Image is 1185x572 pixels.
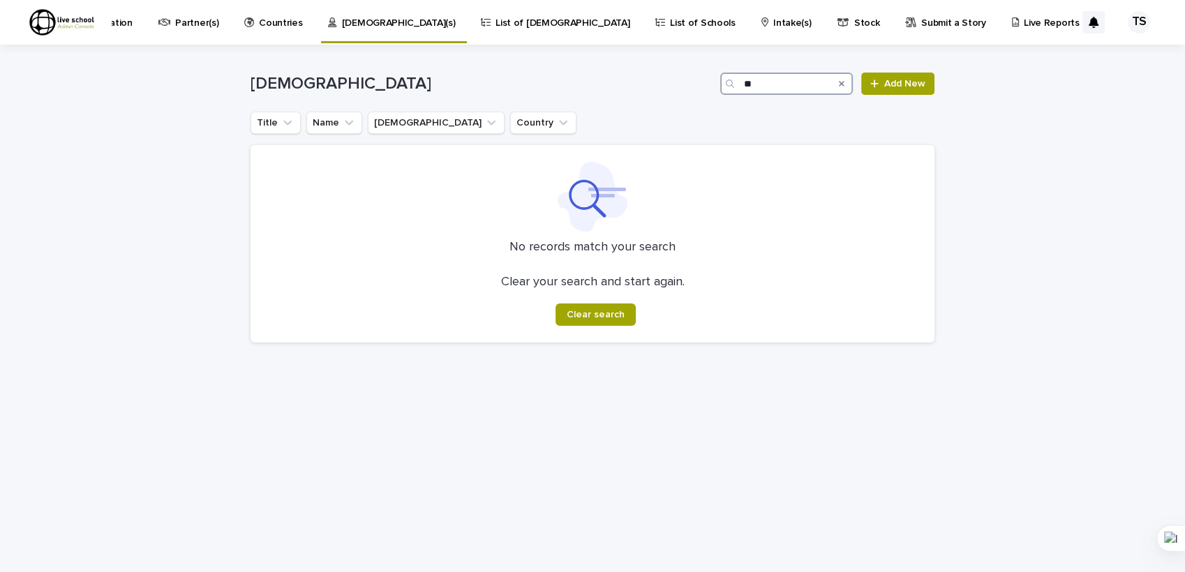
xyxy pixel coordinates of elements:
[1128,11,1150,33] div: TS
[556,303,636,326] button: Clear search
[28,8,96,36] img: R9sz75l8Qv2hsNfpjweZ
[720,73,853,95] input: Search
[567,310,625,319] span: Clear search
[267,240,918,255] p: No records match your search
[368,112,505,134] button: Church
[884,79,925,89] span: Add New
[251,112,301,134] button: Title
[306,112,362,134] button: Name
[861,73,934,95] a: Add New
[251,74,715,94] h1: [DEMOGRAPHIC_DATA]
[501,275,685,290] p: Clear your search and start again.
[510,112,576,134] button: Country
